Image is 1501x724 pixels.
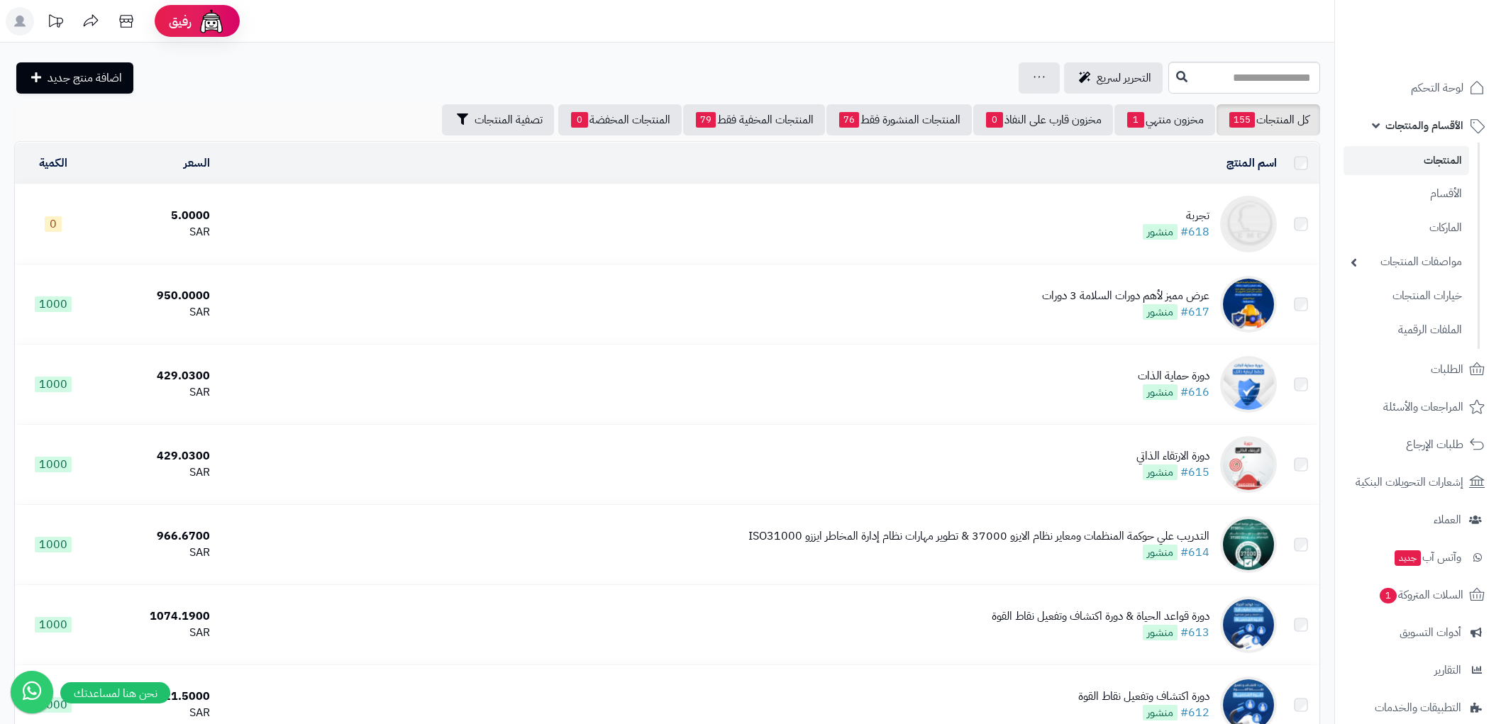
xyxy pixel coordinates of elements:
div: دورة الارتقاء الذاتي [1136,448,1209,464]
span: الطلبات [1431,360,1463,379]
div: دورة اكتشاف وتفعيل نقاط القوة [1078,689,1209,705]
a: #617 [1180,303,1209,321]
a: #616 [1180,384,1209,401]
img: دورة الارتقاء الذاتي [1220,436,1277,493]
a: المنتجات [1344,146,1469,175]
img: تجربة [1220,196,1277,252]
div: دورة قواعد الحياة & دورة اكتشاف وتفعيل نقاط القوة [992,608,1209,625]
div: 429.0300 [96,448,209,464]
a: مخزون منتهي1 [1114,104,1215,135]
span: اضافة منتج جديد [48,69,122,87]
span: منشور [1143,224,1178,240]
span: 1000 [35,377,72,392]
span: 1000 [35,296,72,312]
a: كل المنتجات155 [1217,104,1320,135]
span: 76 [839,112,859,128]
span: 155 [1229,112,1255,128]
span: منشور [1143,384,1178,400]
span: أدوات التسويق [1400,623,1461,642]
a: طلبات الإرجاع [1344,428,1492,462]
a: التقارير [1344,653,1492,687]
button: تصفية المنتجات [442,104,554,135]
span: رفيق [169,13,192,30]
img: دورة قواعد الحياة & دورة اكتشاف وتفعيل نقاط القوة [1220,596,1277,653]
a: خيارات المنتجات [1344,281,1469,311]
span: منشور [1143,464,1178,480]
span: منشور [1143,304,1178,320]
div: SAR [96,705,209,721]
a: العملاء [1344,503,1492,537]
a: السلات المتروكة1 [1344,578,1492,612]
a: المنتجات المخفية فقط79 [683,104,825,135]
a: لوحة التحكم [1344,71,1492,105]
a: #613 [1180,624,1209,641]
a: #612 [1180,704,1209,721]
a: الكمية [39,155,67,172]
div: التدريب علي حوكمة المنظمات ومعاير نظام الايزو 37000 & تطوير مهارات نظام إدارة المخاطر ايززو ISO31000 [748,528,1209,545]
a: الملفات الرقمية [1344,315,1469,345]
span: وآتس آب [1393,547,1461,567]
span: 0 [986,112,1003,128]
div: 5.0000 [96,208,209,224]
div: 429.0300 [96,368,209,384]
div: SAR [96,545,209,561]
span: إشعارات التحويلات البنكية [1356,472,1463,492]
span: 0 [571,112,588,128]
span: 1 [1127,112,1144,128]
span: الأقسام والمنتجات [1385,116,1463,135]
span: التحرير لسريع [1097,69,1151,87]
span: التقارير [1434,660,1461,680]
div: SAR [96,464,209,481]
a: اضافة منتج جديد [16,62,133,94]
div: SAR [96,384,209,401]
span: 1000 [35,457,72,472]
span: 1 [1380,588,1397,603]
a: المنتجات المخفضة0 [558,104,682,135]
a: #614 [1180,544,1209,561]
span: منشور [1143,705,1178,720]
div: SAR [96,224,209,240]
a: مواصفات المنتجات [1344,247,1469,277]
span: لوحة التحكم [1411,78,1463,98]
div: 966.6700 [96,528,209,545]
span: 0 [45,216,62,232]
a: أدوات التسويق [1344,616,1492,650]
div: 1074.1900 [96,608,209,625]
a: اسم المنتج [1226,155,1277,172]
img: ai-face.png [197,7,226,35]
a: #618 [1180,223,1209,240]
a: الطلبات [1344,352,1492,386]
a: تحديثات المنصة [38,7,73,39]
span: منشور [1143,545,1178,560]
a: التحرير لسريع [1064,62,1163,94]
span: 1000 [35,617,72,633]
span: العملاء [1434,510,1461,530]
span: منشور [1143,625,1178,640]
a: الماركات [1344,213,1469,243]
div: 950.0000 [96,288,209,304]
span: تصفية المنتجات [475,111,543,128]
div: SAR [96,625,209,641]
a: #615 [1180,464,1209,481]
a: المنتجات المنشورة فقط76 [826,104,972,135]
div: دورة حماية الذات [1138,368,1209,384]
span: السلات المتروكة [1378,585,1463,605]
div: عرض مميز لأهم دورات السلامة 3 دورات [1042,288,1209,304]
a: الأقسام [1344,179,1469,209]
a: مخزون قارب على النفاذ0 [973,104,1113,135]
div: SAR [96,304,209,321]
a: وآتس آبجديد [1344,540,1492,574]
img: عرض مميز لأهم دورات السلامة 3 دورات [1220,276,1277,333]
a: المراجعات والأسئلة [1344,390,1492,424]
img: دورة حماية الذات [1220,356,1277,413]
img: التدريب علي حوكمة المنظمات ومعاير نظام الايزو 37000 & تطوير مهارات نظام إدارة المخاطر ايززو ISO31000 [1220,516,1277,573]
span: جديد [1395,550,1421,566]
span: 79 [696,112,716,128]
span: 1000 [35,537,72,552]
span: التطبيقات والخدمات [1375,698,1461,718]
a: السعر [184,155,210,172]
span: طلبات الإرجاع [1406,435,1463,455]
div: تجربة [1143,208,1209,224]
a: إشعارات التحويلات البنكية [1344,465,1492,499]
span: المراجعات والأسئلة [1383,397,1463,417]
